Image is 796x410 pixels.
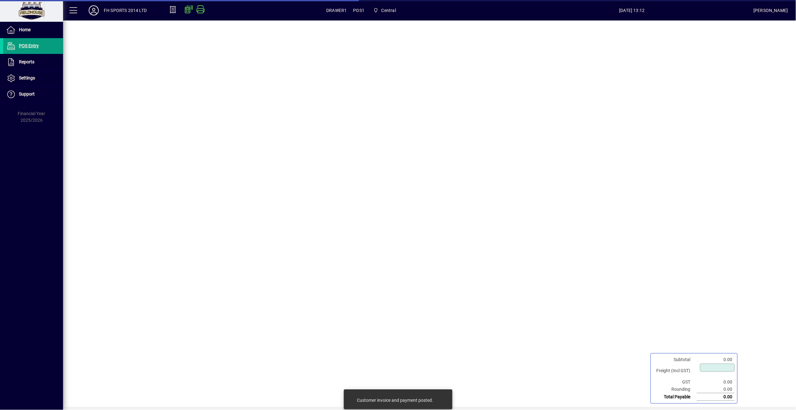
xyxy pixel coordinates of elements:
a: Settings [3,70,63,86]
td: 0.00 [697,386,735,393]
td: Freight (Incl GST) [653,363,697,378]
span: Central [371,5,398,16]
span: POS1 [353,5,365,15]
a: Home [3,22,63,38]
a: Reports [3,54,63,70]
div: Customer invoice and payment posted. [357,397,433,403]
span: DRAWER1 [326,5,347,15]
td: Subtotal [653,356,697,363]
button: Profile [84,5,104,16]
span: Support [19,91,35,97]
td: 0.00 [697,356,735,363]
td: 0.00 [697,393,735,401]
span: Home [19,27,31,32]
td: GST [653,378,697,386]
div: FH SPORTS 2014 LTD [104,5,147,15]
span: Reports [19,59,34,64]
div: [PERSON_NAME] [754,5,788,15]
span: Central [381,5,396,15]
span: POS Entry [19,43,39,48]
td: 0.00 [697,378,735,386]
span: Settings [19,75,35,80]
td: Total Payable [653,393,697,401]
a: Support [3,86,63,102]
td: Rounding [653,386,697,393]
span: [DATE] 13:12 [510,5,754,15]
